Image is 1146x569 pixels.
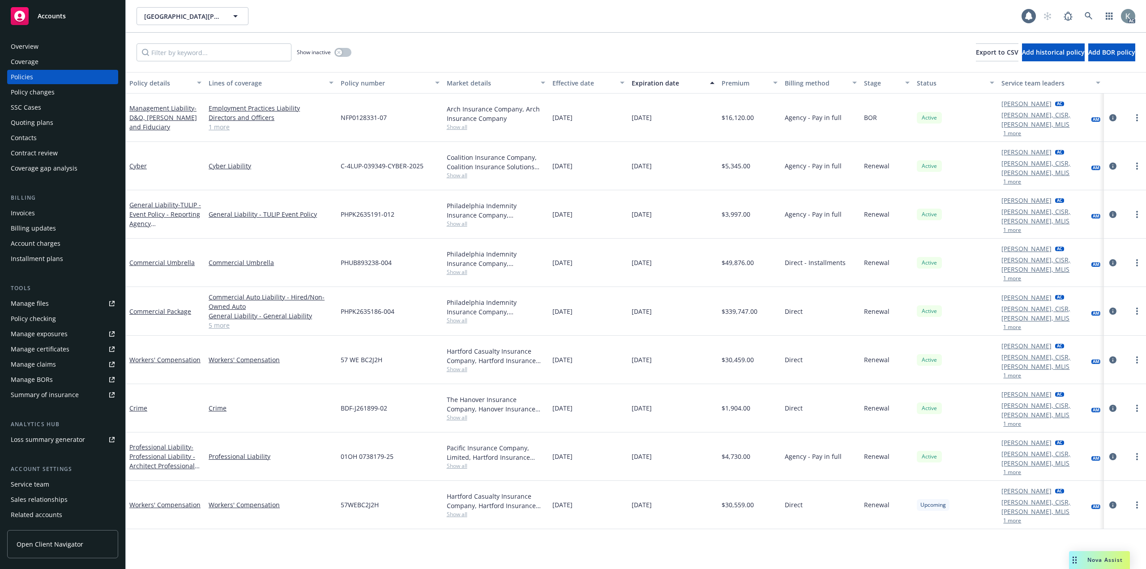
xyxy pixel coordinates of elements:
a: Employment Practices Liability [209,103,334,113]
a: Workers' Compensation [129,355,201,364]
button: 1 more [1003,227,1021,233]
div: Coverage gap analysis [11,161,77,175]
a: Related accounts [7,508,118,522]
a: [PERSON_NAME], CISR, [PERSON_NAME], MLIS [1001,497,1087,516]
button: Nova Assist [1069,551,1130,569]
a: Invoices [7,206,118,220]
span: [DATE] [632,355,652,364]
span: Nova Assist [1087,556,1123,564]
span: Show inactive [297,48,331,56]
a: more [1132,355,1142,365]
span: Open Client Navigator [17,539,83,549]
a: Workers' Compensation [209,500,334,509]
div: Effective date [552,78,615,88]
a: Overview [7,39,118,54]
div: Billing method [785,78,847,88]
a: Sales relationships [7,492,118,507]
a: General Liability [129,201,201,237]
button: [GEOGRAPHIC_DATA][PERSON_NAME] for Arts & Culture [137,7,248,25]
a: Quoting plans [7,116,118,130]
span: [DATE] [632,403,652,413]
a: General Liability - TULIP Event Policy [209,210,334,219]
button: 1 more [1003,325,1021,330]
div: Service team leaders [1001,78,1090,88]
a: Commercial Package [129,307,191,316]
div: The Hanover Insurance Company, Hanover Insurance Group [447,395,545,414]
span: Active [920,404,938,412]
button: Policy number [337,72,443,94]
input: Filter by keyword... [137,43,291,61]
span: Direct [785,500,803,509]
span: [DATE] [632,452,652,461]
div: Account charges [11,236,60,251]
a: [PERSON_NAME], CISR, [PERSON_NAME], MLIS [1001,449,1087,468]
button: Market details [443,72,549,94]
div: Status [917,78,984,88]
a: Installment plans [7,252,118,266]
div: Hartford Casualty Insurance Company, Hartford Insurance Group [447,347,545,365]
a: more [1132,257,1142,268]
a: Summary of insurance [7,388,118,402]
span: $1,904.00 [722,403,750,413]
button: 1 more [1003,470,1021,475]
div: Summary of insurance [11,388,79,402]
div: Manage certificates [11,342,69,356]
div: SSC Cases [11,100,41,115]
span: [DATE] [552,500,573,509]
div: Expiration date [632,78,705,88]
span: Export to CSV [976,48,1018,56]
a: [PERSON_NAME], CISR, [PERSON_NAME], MLIS [1001,110,1087,129]
a: more [1132,403,1142,414]
a: Manage certificates [7,342,118,356]
span: Renewal [864,452,889,461]
a: circleInformation [1108,209,1118,220]
a: [PERSON_NAME] [1001,486,1052,496]
a: Service team [7,477,118,492]
div: Lines of coverage [209,78,324,88]
a: Search [1080,7,1098,25]
a: 5 more [209,321,334,330]
a: Professional Liability [129,443,195,498]
a: more [1132,500,1142,510]
a: Cyber [129,162,147,170]
a: [PERSON_NAME] [1001,293,1052,302]
div: Contacts [11,131,37,145]
button: Stage [860,72,913,94]
a: circleInformation [1108,500,1118,510]
a: Accounts [7,4,118,29]
div: Policy checking [11,312,56,326]
div: Manage files [11,296,49,311]
a: more [1132,161,1142,171]
span: Agency - Pay in full [785,210,842,219]
span: Direct - Installments [785,258,846,267]
span: BOR [864,113,877,122]
button: Status [913,72,998,94]
a: SSC Cases [7,100,118,115]
span: Renewal [864,355,889,364]
a: Report a Bug [1059,7,1077,25]
a: Switch app [1100,7,1118,25]
button: 1 more [1003,373,1021,378]
a: Manage exposures [7,327,118,341]
span: Show all [447,317,545,324]
a: Professional Liability [209,452,334,461]
span: PHPK2635191-012 [341,210,394,219]
span: Show all [447,462,545,470]
span: 57WEBC2J2H [341,500,379,509]
a: [PERSON_NAME], CISR, [PERSON_NAME], MLIS [1001,401,1087,419]
a: more [1132,451,1142,462]
div: Overview [11,39,38,54]
div: Hartford Casualty Insurance Company, Hartford Insurance Group [447,492,545,510]
button: 1 more [1003,518,1021,523]
div: Coalition Insurance Company, Coalition Insurance Solutions (Carrier) [447,153,545,171]
span: 57 WE BC2J2H [341,355,382,364]
div: Pacific Insurance Company, Limited, Hartford Insurance Group, RT Specialty Insurance Services, LL... [447,443,545,462]
span: [DATE] [552,452,573,461]
span: PHPK2635186-004 [341,307,394,316]
span: [DATE] [632,258,652,267]
span: Active [920,356,938,364]
span: Active [920,307,938,315]
span: BDF-J261899-02 [341,403,387,413]
button: Export to CSV [976,43,1018,61]
div: Installment plans [11,252,63,266]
